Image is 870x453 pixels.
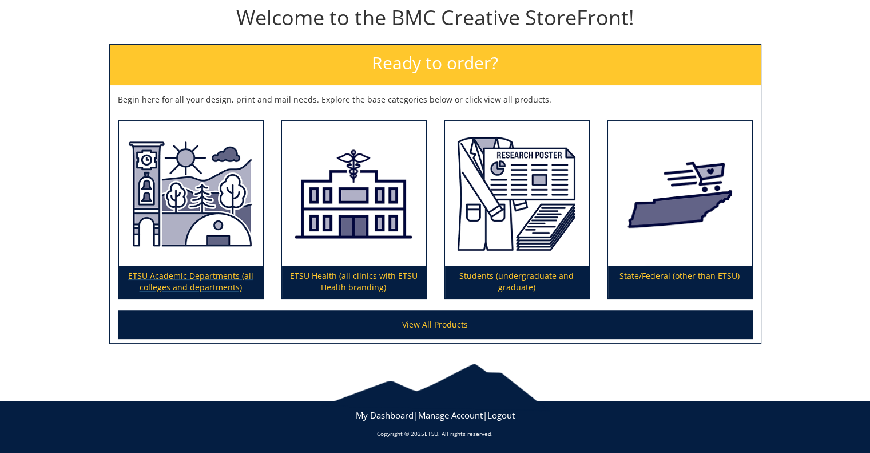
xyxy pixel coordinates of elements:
[282,266,426,298] p: ETSU Health (all clinics with ETSU Health branding)
[356,409,414,421] a: My Dashboard
[119,121,263,298] a: ETSU Academic Departments (all colleges and departments)
[608,121,752,266] img: State/Federal (other than ETSU)
[445,266,589,298] p: Students (undergraduate and graduate)
[119,266,263,298] p: ETSU Academic Departments (all colleges and departments)
[282,121,426,266] img: ETSU Health (all clinics with ETSU Health branding)
[424,430,438,438] a: ETSU
[110,45,761,85] h2: Ready to order?
[119,121,263,266] img: ETSU Academic Departments (all colleges and departments)
[445,121,589,266] img: Students (undergraduate and graduate)
[608,266,752,298] p: State/Federal (other than ETSU)
[109,6,761,29] h1: Welcome to the BMC Creative StoreFront!
[118,94,753,105] p: Begin here for all your design, print and mail needs. Explore the base categories below or click ...
[445,121,589,298] a: Students (undergraduate and graduate)
[608,121,752,298] a: State/Federal (other than ETSU)
[418,409,483,421] a: Manage Account
[118,310,753,339] a: View All Products
[282,121,426,298] a: ETSU Health (all clinics with ETSU Health branding)
[487,409,515,421] a: Logout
